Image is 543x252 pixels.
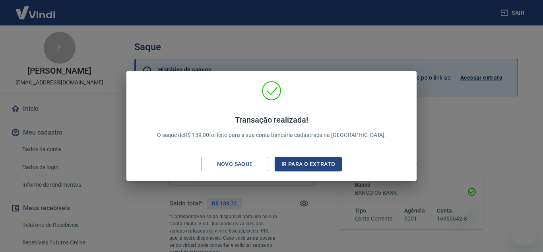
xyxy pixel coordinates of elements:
[157,115,386,139] p: O saque de R$ 139,00 foi feito para a sua conta bancária cadastrada na [GEOGRAPHIC_DATA].
[511,220,537,246] iframe: Botão para abrir a janela de mensagens
[201,157,268,172] button: Novo saque
[454,201,470,217] iframe: Fechar mensagem
[275,157,342,172] button: Ir para o extrato
[157,115,386,125] h4: Transação realizada!
[208,159,262,169] div: Novo saque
